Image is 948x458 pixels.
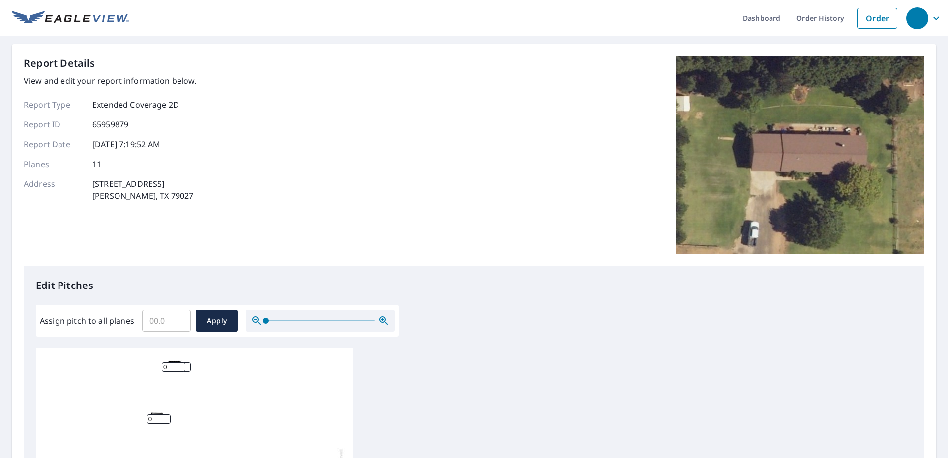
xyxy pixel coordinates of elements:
[92,178,193,202] p: [STREET_ADDRESS] [PERSON_NAME], TX 79027
[24,75,197,87] p: View and edit your report information below.
[24,56,95,71] p: Report Details
[24,178,83,202] p: Address
[36,278,912,293] p: Edit Pitches
[92,138,161,150] p: [DATE] 7:19:52 AM
[24,99,83,111] p: Report Type
[676,56,924,254] img: Top image
[24,118,83,130] p: Report ID
[196,310,238,332] button: Apply
[857,8,897,29] a: Order
[24,158,83,170] p: Planes
[40,315,134,327] label: Assign pitch to all planes
[92,158,101,170] p: 11
[204,315,230,327] span: Apply
[12,11,129,26] img: EV Logo
[24,138,83,150] p: Report Date
[142,307,191,335] input: 00.0
[92,99,179,111] p: Extended Coverage 2D
[92,118,128,130] p: 65959879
